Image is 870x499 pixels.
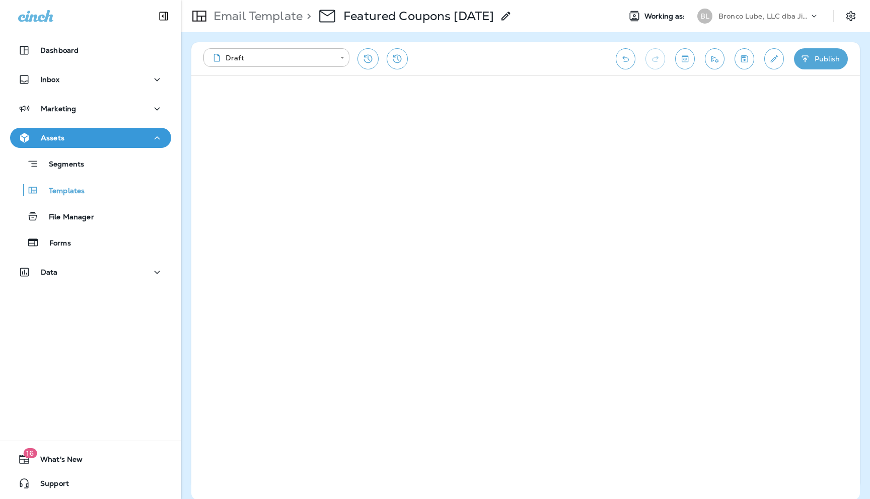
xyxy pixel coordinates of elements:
[10,262,171,282] button: Data
[343,9,494,24] div: Featured Coupons July 2025
[10,99,171,119] button: Marketing
[40,46,79,54] p: Dashboard
[41,268,58,276] p: Data
[10,69,171,90] button: Inbox
[39,239,71,248] p: Forms
[387,48,408,69] button: View Changelog
[10,128,171,148] button: Assets
[675,48,695,69] button: Toggle preview
[40,75,59,84] p: Inbox
[357,48,379,69] button: Restore from previous version
[10,232,171,253] button: Forms
[842,7,860,25] button: Settings
[30,479,69,491] span: Support
[735,48,754,69] button: Save
[39,187,85,196] p: Templates
[10,473,171,493] button: Support
[644,12,687,21] span: Working as:
[10,153,171,175] button: Segments
[718,12,809,20] p: Bronco Lube, LLC dba Jiffy Lube
[41,134,64,142] p: Assets
[39,213,94,222] p: File Manager
[30,455,83,467] span: What's New
[303,9,311,24] p: >
[10,206,171,227] button: File Manager
[10,449,171,469] button: 16What's New
[41,105,76,113] p: Marketing
[343,9,494,24] p: Featured Coupons [DATE]
[705,48,724,69] button: Send test email
[616,48,635,69] button: Undo
[39,160,84,170] p: Segments
[764,48,784,69] button: Edit details
[209,9,303,24] p: Email Template
[10,180,171,201] button: Templates
[794,48,848,69] button: Publish
[10,40,171,60] button: Dashboard
[210,53,333,63] div: Draft
[23,448,37,458] span: 16
[150,6,178,26] button: Collapse Sidebar
[697,9,712,24] div: BL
